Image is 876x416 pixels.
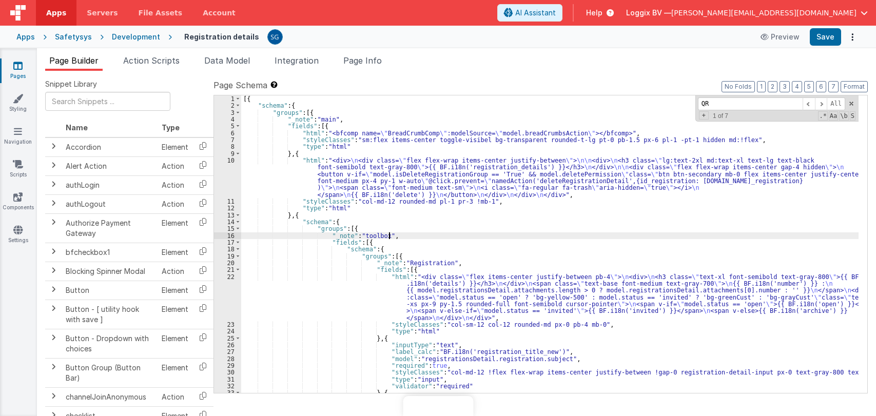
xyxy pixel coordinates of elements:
span: Name [66,123,88,132]
span: Toggel Replace mode [699,111,709,120]
td: authLogout [62,194,158,213]
div: 27 [214,348,241,355]
span: Page Builder [49,55,99,66]
span: Alt-Enter [827,97,845,110]
div: 30 [214,369,241,375]
td: Element [158,243,192,262]
td: Action [158,387,192,406]
div: 7 [214,136,241,143]
div: 11 [214,198,241,205]
td: Element [158,300,192,329]
span: File Assets [139,8,183,18]
button: 1 [757,81,766,92]
div: 12 [214,205,241,211]
td: Authorize Payment Gateway [62,213,158,243]
div: 26 [214,342,241,348]
td: Blocking Spinner Modal [62,262,158,281]
input: Search for [698,97,803,110]
div: 33 [214,389,241,396]
td: Action [158,194,192,213]
div: 9 [214,150,241,157]
div: 17 [214,239,241,246]
button: Format [841,81,868,92]
td: authLogin [62,175,158,194]
div: 25 [214,335,241,342]
div: 22 [214,273,241,321]
button: Save [810,28,841,46]
div: 2 [214,102,241,109]
td: Element [158,281,192,300]
div: 23 [214,321,241,328]
input: Search Snippets ... [45,92,170,111]
div: 18 [214,246,241,252]
span: Whole Word Search [839,111,848,121]
div: 14 [214,219,241,225]
div: 1 [214,95,241,102]
button: 7 [828,81,839,92]
span: 1 of 7 [709,112,732,120]
span: Loggix BV — [626,8,671,18]
span: Search In Selection [850,111,855,121]
h4: Registration details [184,33,259,41]
span: Type [162,123,180,132]
img: 385c22c1e7ebf23f884cbf6fb2c72b80 [268,30,282,44]
button: 3 [780,81,790,92]
div: Development [112,32,160,42]
td: Alert Action [62,156,158,175]
div: 29 [214,362,241,369]
button: Preview [754,29,806,45]
span: RegExp Search [818,111,827,121]
button: 2 [768,81,777,92]
span: CaseSensitive Search [829,111,838,121]
div: 19 [214,253,241,260]
span: Snippet Library [45,79,97,89]
div: 13 [214,212,241,219]
td: Button - Dropdown with choices [62,329,158,358]
button: 5 [804,81,814,92]
div: 24 [214,328,241,334]
span: Apps [46,8,66,18]
td: Button Group (Button Bar) [62,358,158,387]
div: 21 [214,266,241,273]
td: Accordion [62,137,158,157]
div: 28 [214,355,241,362]
span: Servers [87,8,118,18]
span: AI Assistant [515,8,556,18]
button: Loggix BV — [PERSON_NAME][EMAIL_ADDRESS][DOMAIN_NAME] [626,8,868,18]
div: 6 [214,130,241,136]
div: 8 [214,143,241,150]
td: channelJoinAnonymous [62,387,158,406]
span: [PERSON_NAME][EMAIL_ADDRESS][DOMAIN_NAME] [671,8,856,18]
td: Action [158,175,192,194]
div: 4 [214,116,241,123]
td: bfcheckbox1 [62,243,158,262]
span: Integration [275,55,319,66]
td: Button [62,281,158,300]
td: Element [158,358,192,387]
span: Action Scripts [123,55,180,66]
button: Options [845,30,860,44]
span: Page Info [343,55,382,66]
div: Apps [16,32,35,42]
button: 6 [816,81,826,92]
div: 20 [214,260,241,266]
td: Action [158,262,192,281]
button: No Folds [722,81,755,92]
div: 3 [214,109,241,116]
span: Data Model [204,55,250,66]
td: Action [158,156,192,175]
div: 5 [214,123,241,129]
button: AI Assistant [497,4,562,22]
td: Button - [ utility hook with save ] [62,300,158,329]
button: 4 [792,81,802,92]
div: 15 [214,225,241,232]
div: 16 [214,232,241,239]
div: 10 [214,157,241,198]
td: Element [158,137,192,157]
span: Help [586,8,602,18]
div: 32 [214,383,241,389]
span: Page Schema [213,79,267,91]
td: Element [158,329,192,358]
div: 31 [214,376,241,383]
td: Element [158,213,192,243]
